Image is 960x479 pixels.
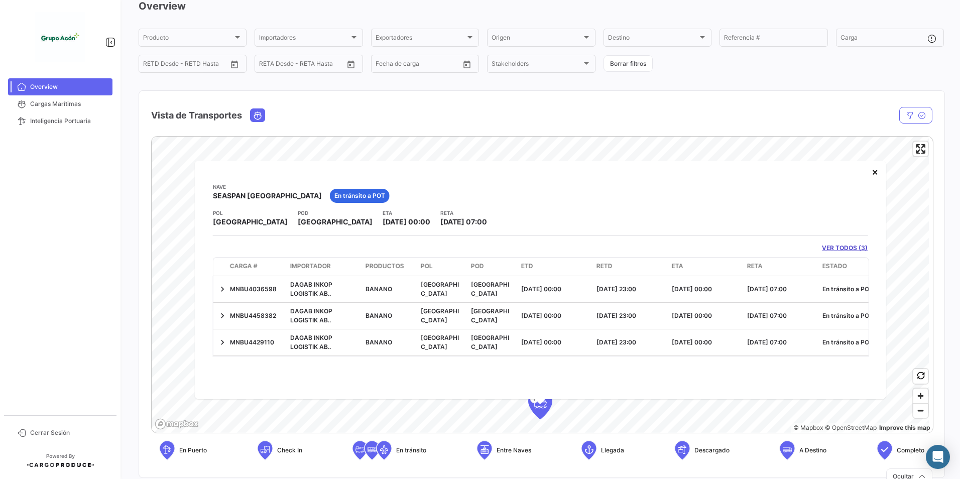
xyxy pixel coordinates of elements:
[343,57,358,72] button: Open calendar
[179,446,207,455] span: En Puerto
[213,183,322,191] app-card-info-title: Nave
[926,445,950,469] div: Abrir Intercom Messenger
[471,333,509,350] span: [GEOGRAPHIC_DATA]
[517,257,592,275] datatable-header-cell: ETD
[694,446,730,455] span: Descargado
[30,99,108,108] span: Cargas Marítimas
[284,62,324,69] input: Hasta
[421,261,433,270] span: POL
[151,108,242,123] h4: Vista de Transportes
[8,112,112,130] a: Inteligencia Portuaria
[417,257,467,275] datatable-header-cell: POL
[362,257,417,275] datatable-header-cell: Productos
[230,311,282,320] div: MNBU4458382
[601,446,624,455] span: Llegada
[747,311,787,319] span: [DATE] 07:00
[530,395,538,403] span: T
[596,311,636,319] span: [DATE] 23:00
[298,209,373,217] app-card-info-title: POD
[290,333,332,350] span: DAGAB INKOP LOGISTIK AB..
[440,209,487,217] app-card-info-title: RETA
[213,191,322,201] span: SEASPAN [GEOGRAPHIC_DATA]
[608,36,698,43] span: Destino
[421,280,459,297] span: [GEOGRAPHIC_DATA]
[168,62,208,69] input: Hasta
[401,62,441,69] input: Hasta
[747,261,763,270] span: RETA
[259,36,349,43] span: Importadores
[143,36,233,43] span: Producto
[230,337,282,346] div: MNBU4429110
[30,116,108,126] span: Inteligencia Portuaria
[822,244,868,253] a: VER TODOS (3)
[799,446,826,455] span: A Destino
[334,191,385,200] span: En tránsito a POT
[521,261,533,270] span: ETD
[879,424,930,431] a: Map feedback
[298,217,373,227] span: [GEOGRAPHIC_DATA]
[521,311,561,319] span: [DATE] 00:00
[822,311,873,319] span: En tránsito a POT
[290,261,331,270] span: Importador
[471,261,484,270] span: POD
[596,285,636,292] span: [DATE] 23:00
[366,311,392,319] span: BANANO
[818,257,881,275] datatable-header-cell: Estado
[8,78,112,95] a: Overview
[230,284,282,293] div: MNBU4036598
[492,62,581,69] span: Stakeholders
[376,62,394,69] input: Desde
[897,446,924,455] span: Completo
[251,109,265,122] button: Ocean
[366,338,392,345] span: BANANO
[865,162,885,182] button: Close popup
[152,137,929,434] canvas: Map
[213,209,288,217] app-card-info-title: POL
[421,333,459,350] span: [GEOGRAPHIC_DATA]
[596,261,613,270] span: RETD
[366,261,404,270] span: Productos
[497,446,531,455] span: Entre Naves
[155,418,199,430] a: Mapbox logo
[366,285,392,292] span: BANANO
[376,36,465,43] span: Exportadores
[471,307,509,323] span: [GEOGRAPHIC_DATA]
[8,95,112,112] a: Cargas Marítimas
[825,424,877,431] a: OpenStreetMap
[30,428,108,437] span: Cerrar Sesión
[290,280,332,297] span: DAGAB INKOP LOGISTIK AB..
[35,12,85,62] img: 1f3d66c5-6a2d-4a07-a58d-3a8e9bbc88ff.jpeg
[747,338,787,345] span: [DATE] 07:00
[230,261,258,270] span: Carga #
[822,285,873,292] span: En tránsito a POT
[747,285,787,292] span: [DATE] 07:00
[528,389,552,419] div: Map marker
[822,261,847,270] span: Estado
[290,307,332,323] span: DAGAB INKOP LOGISTIK AB..
[521,285,561,292] span: [DATE] 00:00
[30,82,108,91] span: Overview
[913,404,928,418] span: Zoom out
[226,257,286,275] datatable-header-cell: Carga #
[492,36,581,43] span: Origen
[672,338,712,345] span: [DATE] 00:00
[743,257,818,275] datatable-header-cell: RETA
[913,403,928,418] button: Zoom out
[793,424,823,431] a: Mapbox
[383,217,430,226] span: [DATE] 00:00
[592,257,668,275] datatable-header-cell: RETD
[259,62,277,69] input: Desde
[668,257,743,275] datatable-header-cell: ETA
[521,338,561,345] span: [DATE] 00:00
[672,311,712,319] span: [DATE] 00:00
[227,57,242,72] button: Open calendar
[471,280,509,297] span: [GEOGRAPHIC_DATA]
[277,446,302,455] span: Check In
[822,338,873,345] span: En tránsito a POT
[383,209,430,217] app-card-info-title: ETA
[286,257,362,275] datatable-header-cell: Importador
[913,389,928,403] button: Zoom in
[459,57,474,72] button: Open calendar
[440,217,487,226] span: [DATE] 07:00
[596,338,636,345] span: [DATE] 23:00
